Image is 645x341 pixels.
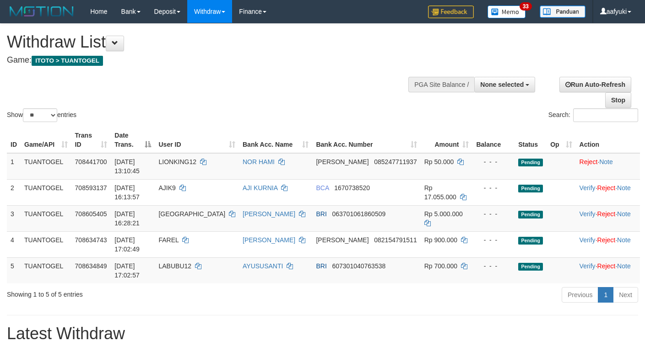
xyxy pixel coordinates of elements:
[488,5,526,18] img: Button%20Memo.svg
[7,5,76,18] img: MOTION_logo.png
[32,56,103,66] span: ITOTO > TUANTOGEL
[476,157,511,166] div: - - -
[158,236,179,244] span: FAREL
[239,127,312,153] th: Bank Acc. Name: activate to sort column ascending
[580,236,596,244] a: Verify
[316,236,369,244] span: [PERSON_NAME]
[158,262,191,270] span: LABUBU12
[7,56,421,65] h4: Game:
[476,209,511,218] div: - - -
[316,210,326,218] span: BRI
[548,108,638,122] label: Search:
[114,184,140,201] span: [DATE] 16:13:57
[576,179,640,205] td: · ·
[576,205,640,231] td: · ·
[334,184,370,192] span: Copy 1670738520 to clipboard
[599,158,613,165] a: Note
[518,185,543,192] span: Pending
[598,287,613,303] a: 1
[243,158,275,165] a: NOR HAMI
[21,179,71,205] td: TUANTOGEL
[7,286,262,299] div: Showing 1 to 5 of 5 entries
[114,158,140,175] span: [DATE] 13:10:45
[158,158,196,165] span: LIONKING12
[243,210,295,218] a: [PERSON_NAME]
[243,262,283,270] a: AYUSUSANTI
[576,231,640,257] td: · ·
[518,211,543,218] span: Pending
[7,179,21,205] td: 2
[316,158,369,165] span: [PERSON_NAME]
[597,184,616,192] a: Reject
[580,158,598,165] a: Reject
[114,262,140,279] span: [DATE] 17:02:57
[155,127,239,153] th: User ID: activate to sort column ascending
[613,287,638,303] a: Next
[573,108,638,122] input: Search:
[75,262,107,270] span: 708634849
[480,81,524,88] span: None selected
[424,210,463,218] span: Rp 5.000.000
[21,257,71,283] td: TUANTOGEL
[408,77,474,92] div: PGA Site Balance /
[520,2,532,11] span: 33
[576,153,640,180] td: ·
[617,210,631,218] a: Note
[605,92,631,108] a: Stop
[374,236,417,244] span: Copy 082154791511 to clipboard
[476,261,511,271] div: - - -
[243,236,295,244] a: [PERSON_NAME]
[7,108,76,122] label: Show entries
[576,257,640,283] td: · ·
[71,127,111,153] th: Trans ID: activate to sort column ascending
[476,183,511,192] div: - - -
[424,262,457,270] span: Rp 700.000
[75,210,107,218] span: 708605405
[21,153,71,180] td: TUANTOGEL
[7,153,21,180] td: 1
[597,236,616,244] a: Reject
[158,210,225,218] span: [GEOGRAPHIC_DATA]
[243,184,277,192] a: AJI KURNIA
[576,127,640,153] th: Action
[540,5,585,18] img: panduan.png
[515,127,547,153] th: Status
[23,108,57,122] select: Showentries
[332,262,385,270] span: Copy 607301040763538 to clipboard
[312,127,420,153] th: Bank Acc. Number: activate to sort column ascending
[21,205,71,231] td: TUANTOGEL
[111,127,155,153] th: Date Trans.: activate to sort column descending
[424,236,457,244] span: Rp 900.000
[562,287,598,303] a: Previous
[518,263,543,271] span: Pending
[518,159,543,166] span: Pending
[476,235,511,245] div: - - -
[580,184,596,192] a: Verify
[617,184,631,192] a: Note
[7,257,21,283] td: 5
[597,210,616,218] a: Reject
[7,127,21,153] th: ID
[75,184,107,192] span: 708593137
[332,210,385,218] span: Copy 063701061860509 to clipboard
[75,158,107,165] span: 708441700
[597,262,616,270] a: Reject
[7,231,21,257] td: 4
[114,210,140,227] span: [DATE] 16:28:21
[472,127,515,153] th: Balance
[114,236,140,253] span: [DATE] 17:02:49
[474,77,535,92] button: None selected
[580,262,596,270] a: Verify
[21,127,71,153] th: Game/API: activate to sort column ascending
[617,262,631,270] a: Note
[158,184,175,192] span: AJIK9
[547,127,575,153] th: Op: activate to sort column ascending
[424,158,454,165] span: Rp 50.000
[374,158,417,165] span: Copy 085247711937 to clipboard
[559,77,631,92] a: Run Auto-Refresh
[428,5,474,18] img: Feedback.jpg
[617,236,631,244] a: Note
[7,33,421,51] h1: Withdraw List
[21,231,71,257] td: TUANTOGEL
[424,184,456,201] span: Rp 17.055.000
